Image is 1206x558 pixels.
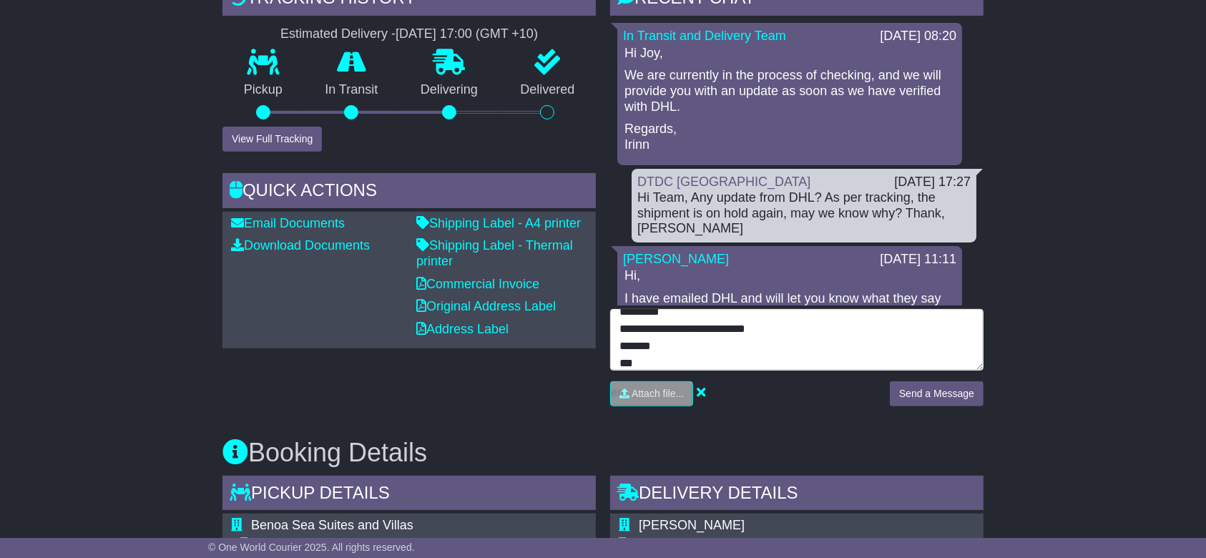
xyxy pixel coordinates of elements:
[623,252,729,266] a: [PERSON_NAME]
[624,68,955,114] p: We are currently in the process of checking, and we will provide you with an update as soon as we...
[623,29,786,43] a: In Transit and Delivery Team
[639,518,745,532] span: [PERSON_NAME]
[231,238,370,253] a: Download Documents
[639,537,914,553] div: Delivery
[222,82,304,98] p: Pickup
[624,268,955,284] p: Hi,
[416,238,573,268] a: Shipping Label - Thermal printer
[222,476,596,514] div: Pickup Details
[396,26,538,42] div: [DATE] 17:00 (GMT +10)
[251,537,587,553] div: Pickup
[416,277,539,291] a: Commercial Invoice
[637,190,971,237] div: Hi Team, Any update from DHL? As per tracking, the shipment is on hold again, may we know why? Th...
[222,26,596,42] div: Estimated Delivery -
[624,291,955,322] p: I have emailed DHL and will let you know what they say when they respond.
[251,518,413,532] span: Benoa Sea Suites and Villas
[416,322,509,336] a: Address Label
[416,216,581,230] a: Shipping Label - A4 printer
[222,127,322,152] button: View Full Tracking
[639,537,702,552] span: Residential
[880,252,956,268] div: [DATE] 11:11
[624,46,955,62] p: Hi Joy,
[251,537,315,552] span: Residential
[894,175,971,190] div: [DATE] 17:27
[890,381,984,406] button: Send a Message
[416,299,556,313] a: Original Address Label
[637,175,810,189] a: DTDC [GEOGRAPHIC_DATA]
[231,216,345,230] a: Email Documents
[880,29,956,44] div: [DATE] 08:20
[610,476,984,514] div: Delivery Details
[222,173,596,212] div: Quick Actions
[304,82,400,98] p: In Transit
[208,542,415,553] span: © One World Courier 2025. All rights reserved.
[222,439,984,467] h3: Booking Details
[624,122,955,152] p: Regards, Irinn
[499,82,597,98] p: Delivered
[399,82,499,98] p: Delivering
